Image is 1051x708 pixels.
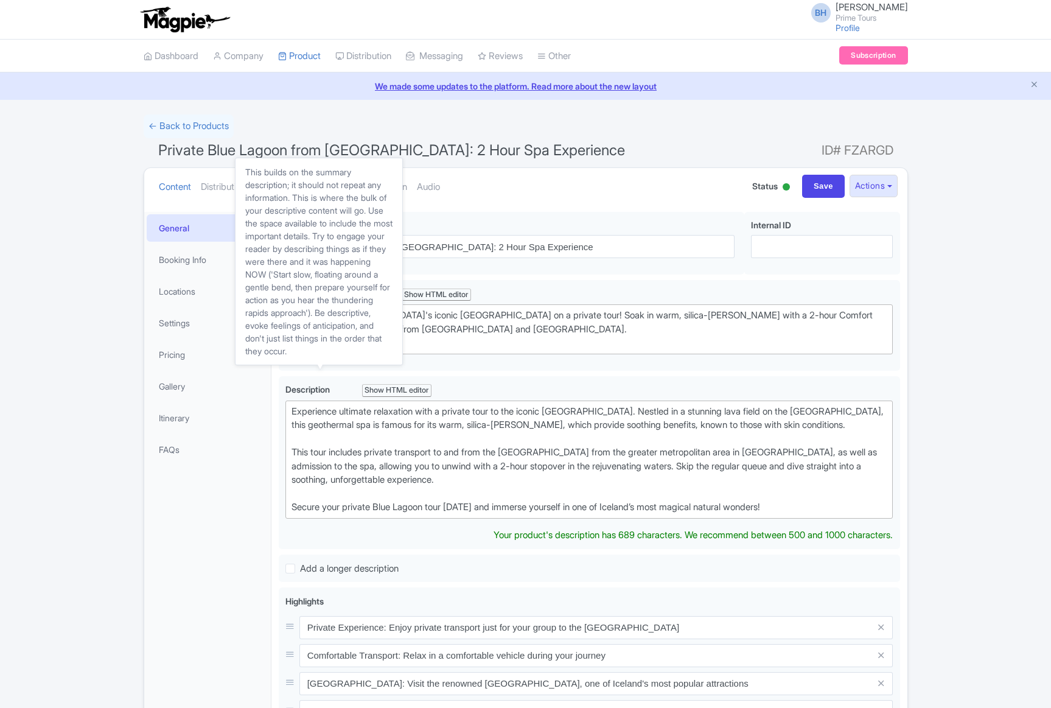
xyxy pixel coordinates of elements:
[839,46,907,65] a: Subscription
[362,384,432,397] div: Show HTML editor
[406,40,463,73] a: Messaging
[147,341,268,368] a: Pricing
[278,40,321,73] a: Product
[751,220,791,230] span: Internal ID
[7,80,1044,93] a: We made some updates to the platform. Read more about the new layout
[850,175,898,197] button: Actions
[836,1,908,13] span: [PERSON_NAME]
[494,528,893,542] div: Your product's description has 689 characters. We recommend between 500 and 1000 characters.
[213,40,264,73] a: Company
[292,405,887,514] div: Experience ultimate relaxation with a private tour to the iconic [GEOGRAPHIC_DATA]. Nestled in a ...
[417,168,440,206] a: Audio
[402,289,472,301] div: Show HTML editor
[780,178,792,197] div: Active
[138,6,232,33] img: logo-ab69f6fb50320c5b225c76a69d11143b.png
[292,309,887,350] div: Escape to [GEOGRAPHIC_DATA]'s iconic [GEOGRAPHIC_DATA] on a private tour! Soak in warm, silica-[P...
[822,138,893,163] span: ID# FZARGD
[158,141,625,159] span: Private Blue Lagoon from [GEOGRAPHIC_DATA]: 2 Hour Spa Experience
[335,40,391,73] a: Distribution
[285,384,332,394] span: Description
[147,309,268,337] a: Settings
[752,180,778,192] span: Status
[478,40,523,73] a: Reviews
[147,404,268,432] a: Itinerary
[804,2,908,22] a: BH [PERSON_NAME] Prime Tours
[811,3,831,23] span: BH
[147,214,268,242] a: General
[285,596,324,606] span: Highlights
[802,175,845,198] input: Save
[537,40,571,73] a: Other
[147,246,268,273] a: Booking Info
[144,40,198,73] a: Dashboard
[201,168,246,206] a: Distribution
[144,114,234,138] a: ← Back to Products
[147,373,268,400] a: Gallery
[1030,79,1039,93] button: Close announcement
[147,278,268,305] a: Locations
[300,563,399,574] span: Add a longer description
[836,14,908,22] small: Prime Tours
[147,436,268,463] a: FAQs
[836,23,860,33] a: Profile
[159,168,191,206] a: Content
[245,166,393,357] div: This builds on the summary description; it should not repeat any information. This is where the b...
